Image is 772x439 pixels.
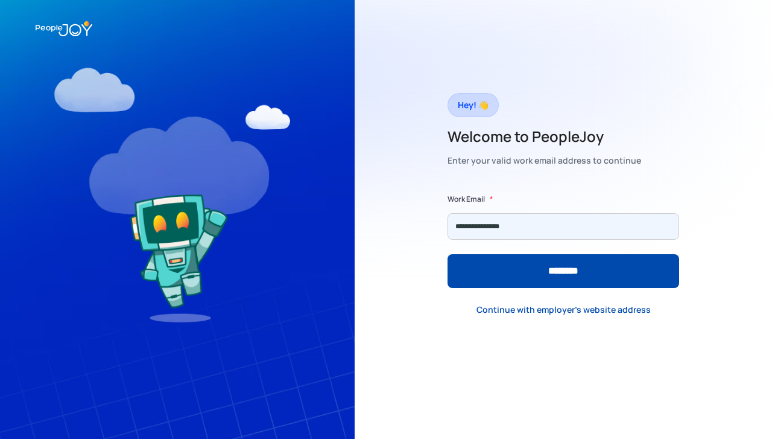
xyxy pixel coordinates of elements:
div: Enter your valid work email address to continue [448,152,641,169]
div: Continue with employer's website address [476,304,651,316]
form: Form [448,193,679,288]
label: Work Email [448,193,485,205]
h2: Welcome to PeopleJoy [448,127,641,146]
div: Hey! 👋 [458,97,489,114]
a: Continue with employer's website address [467,297,660,322]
